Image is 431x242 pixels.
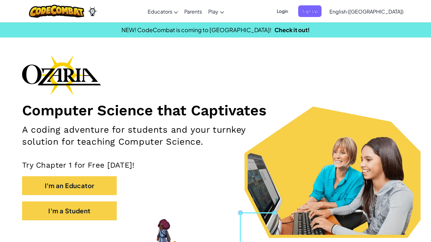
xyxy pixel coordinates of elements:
p: Try Chapter 1 for Free [DATE]! [22,160,409,170]
a: Parents [181,3,205,20]
button: I'm an Educator [22,176,117,195]
h2: A coding adventure for students and your turnkey solution for teaching Computer Science. [22,124,281,148]
a: English ([GEOGRAPHIC_DATA]) [326,3,407,20]
a: Educators [145,3,181,20]
button: Sign Up [298,5,322,17]
span: NEW! CodeCombat is coming to [GEOGRAPHIC_DATA]! [121,26,271,33]
img: Ozaria [87,7,97,16]
h1: Computer Science that Captivates [22,101,409,119]
a: Play [205,3,227,20]
span: English ([GEOGRAPHIC_DATA]) [329,8,404,15]
a: Check it out! [275,26,310,33]
span: Play [208,8,218,15]
button: I'm a Student [22,201,117,220]
img: Ozaria branding logo [22,55,101,95]
span: Educators [148,8,172,15]
img: CodeCombat logo [29,5,84,18]
button: Login [273,5,292,17]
